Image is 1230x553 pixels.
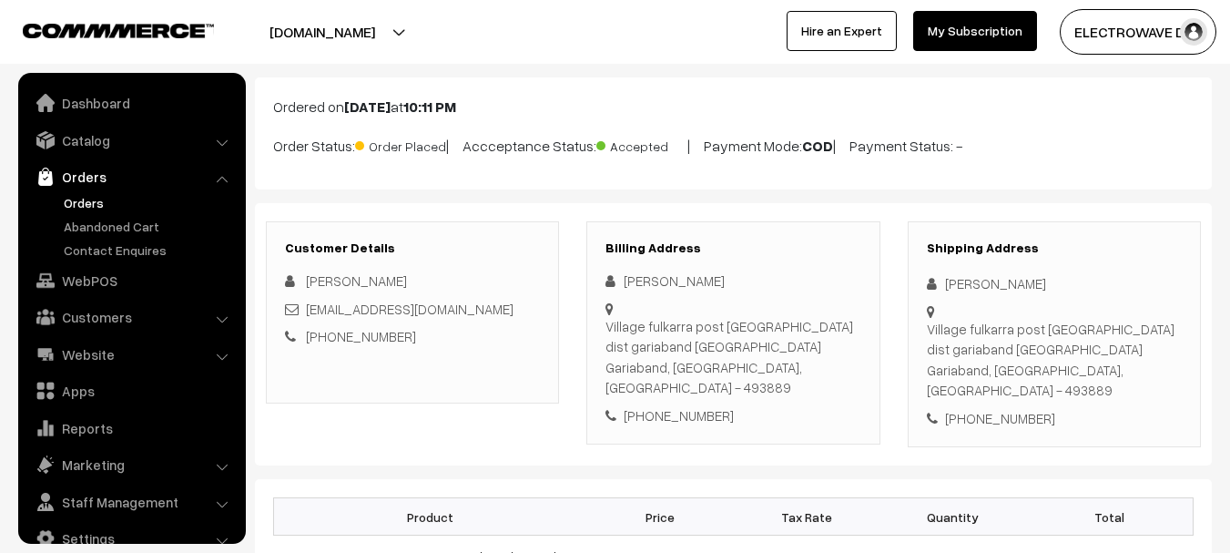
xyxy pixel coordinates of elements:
a: COMMMERCE [23,18,182,40]
a: Dashboard [23,87,239,119]
a: Staff Management [23,486,239,518]
a: WebPOS [23,264,239,297]
a: Contact Enquires [59,241,239,260]
p: Order Status: | Accceptance Status: | Payment Mode: | Payment Status: - [273,132,1194,157]
b: 10:11 PM [403,97,456,116]
th: Price [587,498,734,536]
div: [PERSON_NAME] [927,273,1182,294]
div: [PHONE_NUMBER] [927,408,1182,429]
a: Abandoned Cart [59,217,239,236]
a: Website [23,338,239,371]
a: [PHONE_NUMBER] [306,328,416,344]
a: Apps [23,374,239,407]
a: Customers [23,301,239,333]
a: Hire an Expert [787,11,897,51]
img: user [1180,18,1207,46]
h3: Billing Address [605,241,860,256]
a: [EMAIL_ADDRESS][DOMAIN_NAME] [306,301,513,317]
b: COD [802,137,833,155]
b: [DATE] [344,97,391,116]
th: Product [274,498,587,536]
div: Village fulkarra post [GEOGRAPHIC_DATA] dist gariaband [GEOGRAPHIC_DATA] Gariaband, [GEOGRAPHIC_D... [605,316,860,398]
div: [PERSON_NAME] [605,271,860,292]
span: [PERSON_NAME] [306,272,407,289]
p: Ordered on at [273,96,1194,118]
img: COMMMERCE [23,24,214,37]
a: My Subscription [913,11,1037,51]
span: Accepted [596,132,687,156]
a: Marketing [23,448,239,481]
a: Orders [59,193,239,212]
div: [PHONE_NUMBER] [605,405,860,426]
th: Quantity [879,498,1026,536]
a: Orders [23,160,239,193]
a: Catalog [23,124,239,157]
a: Reports [23,412,239,445]
div: Village fulkarra post [GEOGRAPHIC_DATA] dist gariaband [GEOGRAPHIC_DATA] Gariaband, [GEOGRAPHIC_D... [927,319,1182,401]
h3: Shipping Address [927,241,1182,256]
button: [DOMAIN_NAME] [206,9,439,55]
th: Tax Rate [733,498,879,536]
th: Total [1026,498,1194,536]
span: Order Placed [355,132,446,156]
button: ELECTROWAVE DE… [1060,9,1216,55]
h3: Customer Details [285,241,540,256]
